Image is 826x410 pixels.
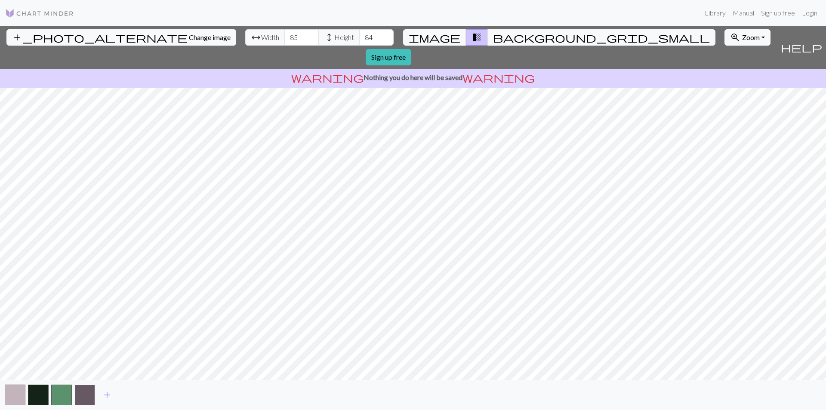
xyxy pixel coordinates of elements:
[798,4,821,22] a: Login
[730,31,740,43] span: zoom_in
[462,71,535,83] span: warning
[472,31,482,43] span: transition_fade
[758,4,798,22] a: Sign up free
[729,4,758,22] a: Manual
[324,31,334,43] span: height
[701,4,729,22] a: Library
[261,32,279,43] span: Width
[409,31,460,43] span: image
[102,389,112,401] span: add
[781,41,822,53] span: help
[334,32,354,43] span: Height
[12,31,188,43] span: add_photo_alternate
[291,71,364,83] span: warning
[493,31,710,43] span: background_grid_small
[742,33,760,41] span: Zoom
[366,49,411,65] a: Sign up free
[251,31,261,43] span: arrow_range
[5,8,74,18] img: Logo
[189,33,231,41] span: Change image
[96,387,118,403] button: Add color
[3,72,823,83] p: Nothing you do here will be saved
[724,29,771,46] button: Zoom
[777,26,826,69] button: Help
[6,29,236,46] button: Change image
